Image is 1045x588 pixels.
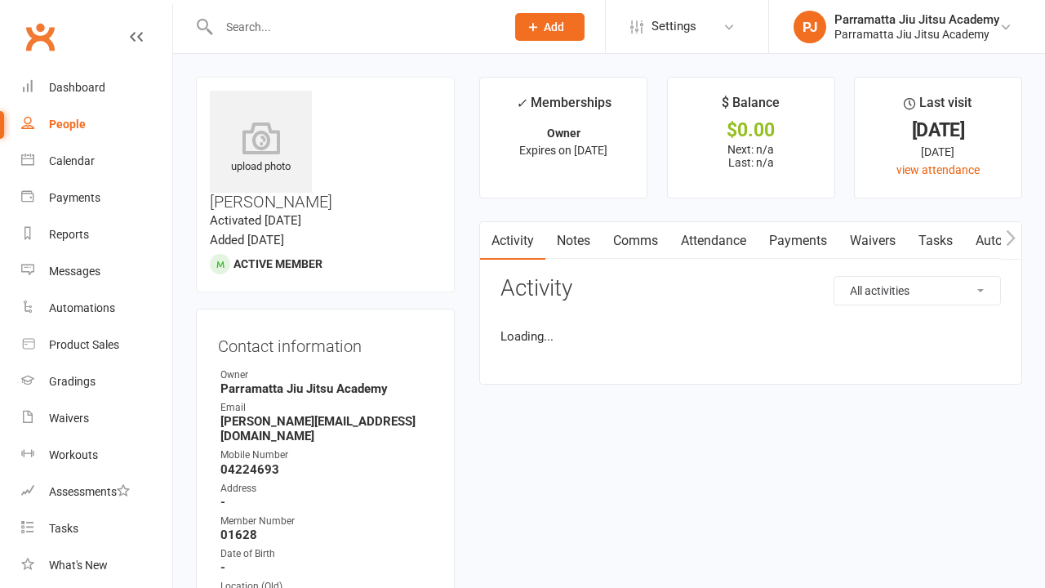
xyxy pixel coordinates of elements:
[21,216,172,253] a: Reports
[21,437,172,474] a: Workouts
[834,27,999,42] div: Parramatta Jiu Jitsu Academy
[21,180,172,216] a: Payments
[220,414,433,443] strong: [PERSON_NAME][EMAIL_ADDRESS][DOMAIN_NAME]
[500,276,1001,301] h3: Activity
[683,122,820,139] div: $0.00
[220,481,433,497] div: Address
[480,222,545,260] a: Activity
[794,11,826,43] div: PJ
[21,510,172,547] a: Tasks
[544,20,564,33] span: Add
[758,222,838,260] a: Payments
[49,301,115,314] div: Automations
[21,400,172,437] a: Waivers
[545,222,602,260] a: Notes
[516,96,527,111] i: ✓
[722,92,780,122] div: $ Balance
[49,228,89,241] div: Reports
[220,514,433,529] div: Member Number
[220,381,433,396] strong: Parramatta Jiu Jitsu Academy
[21,290,172,327] a: Automations
[49,338,119,351] div: Product Sales
[49,191,100,204] div: Payments
[21,547,172,584] a: What's New
[20,16,60,57] a: Clubworx
[49,81,105,94] div: Dashboard
[49,522,78,535] div: Tasks
[21,474,172,510] a: Assessments
[49,412,89,425] div: Waivers
[21,69,172,106] a: Dashboard
[515,13,585,41] button: Add
[220,462,433,477] strong: 04224693
[220,560,433,575] strong: -
[21,253,172,290] a: Messages
[210,213,301,228] time: Activated [DATE]
[233,257,322,270] span: Active member
[220,495,433,510] strong: -
[21,327,172,363] a: Product Sales
[49,375,96,388] div: Gradings
[869,122,1007,139] div: [DATE]
[500,327,1001,346] li: Loading...
[869,143,1007,161] div: [DATE]
[49,265,100,278] div: Messages
[669,222,758,260] a: Attendance
[220,448,433,463] div: Mobile Number
[904,92,972,122] div: Last visit
[602,222,669,260] a: Comms
[214,16,494,38] input: Search...
[516,92,611,122] div: Memberships
[220,367,433,383] div: Owner
[21,363,172,400] a: Gradings
[907,222,964,260] a: Tasks
[210,122,312,176] div: upload photo
[220,528,433,542] strong: 01628
[49,118,86,131] div: People
[896,163,980,176] a: view attendance
[49,448,98,461] div: Workouts
[49,559,108,572] div: What's New
[834,12,999,27] div: Parramatta Jiu Jitsu Academy
[218,331,433,355] h3: Contact information
[547,127,580,140] strong: Owner
[519,144,607,157] span: Expires on [DATE]
[220,546,433,562] div: Date of Birth
[210,233,284,247] time: Added [DATE]
[651,8,696,45] span: Settings
[49,154,95,167] div: Calendar
[683,143,820,169] p: Next: n/a Last: n/a
[838,222,907,260] a: Waivers
[220,400,433,416] div: Email
[49,485,130,498] div: Assessments
[210,91,441,211] h3: [PERSON_NAME]
[21,106,172,143] a: People
[21,143,172,180] a: Calendar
